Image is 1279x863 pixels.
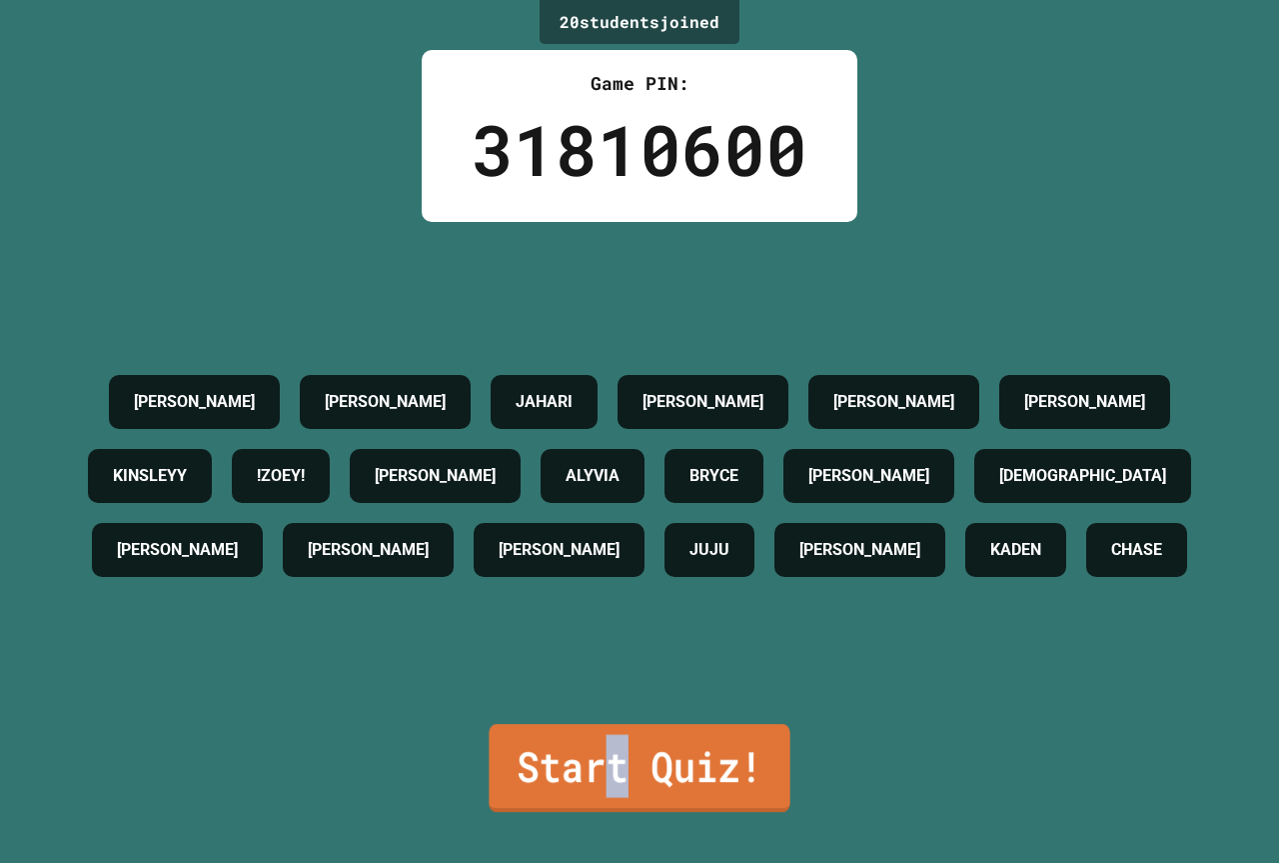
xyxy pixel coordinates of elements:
[642,390,763,414] h4: [PERSON_NAME]
[689,538,729,562] h4: JUJU
[1111,538,1162,562] h4: CHASE
[566,464,620,488] h4: ALYVIA
[999,464,1166,488] h4: [DEMOGRAPHIC_DATA]
[689,464,738,488] h4: BRYCE
[472,97,807,202] div: 31810600
[117,538,238,562] h4: [PERSON_NAME]
[990,538,1041,562] h4: KADEN
[808,464,929,488] h4: [PERSON_NAME]
[489,724,789,812] a: Start Quiz!
[1024,390,1145,414] h4: [PERSON_NAME]
[833,390,954,414] h4: [PERSON_NAME]
[134,390,255,414] h4: [PERSON_NAME]
[499,538,620,562] h4: [PERSON_NAME]
[113,464,187,488] h4: KINSLEYY
[257,464,305,488] h4: !ZOEY!
[516,390,573,414] h4: JAHARI
[472,70,807,97] div: Game PIN:
[308,538,429,562] h4: [PERSON_NAME]
[325,390,446,414] h4: [PERSON_NAME]
[375,464,496,488] h4: [PERSON_NAME]
[799,538,920,562] h4: [PERSON_NAME]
